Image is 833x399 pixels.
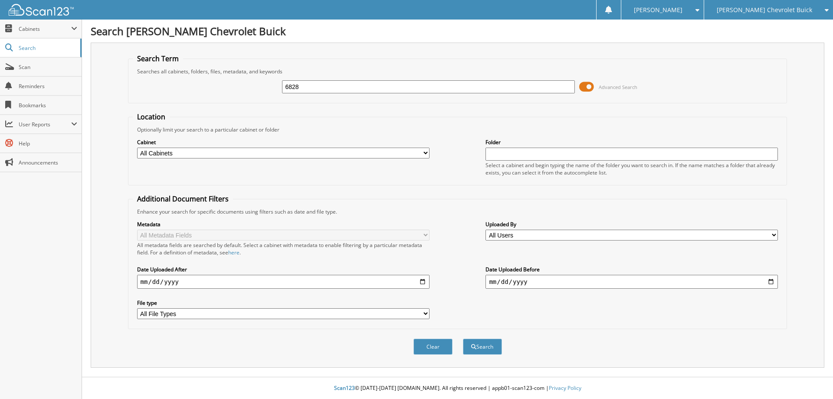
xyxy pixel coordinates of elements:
label: Date Uploaded After [137,266,430,273]
label: Metadata [137,221,430,228]
span: User Reports [19,121,71,128]
label: Cabinet [137,138,430,146]
label: Folder [485,138,778,146]
div: All metadata fields are searched by default. Select a cabinet with metadata to enable filtering b... [137,241,430,256]
input: start [137,275,430,289]
button: Search [463,339,502,355]
label: File type [137,299,430,307]
div: Select a cabinet and begin typing the name of the folder you want to search in. If the name match... [485,162,778,176]
span: Help [19,140,77,147]
span: Search [19,44,76,52]
h1: Search [PERSON_NAME] Chevrolet Buick [91,24,824,38]
legend: Location [133,112,170,122]
span: Reminders [19,82,77,90]
span: Announcements [19,159,77,166]
label: Uploaded By [485,221,778,228]
a: here [228,249,239,256]
span: Advanced Search [599,84,637,90]
div: © [DATE]-[DATE] [DOMAIN_NAME]. All rights reserved | appb01-scan123-com | [82,378,833,399]
div: Searches all cabinets, folders, files, metadata, and keywords [133,68,783,75]
input: end [485,275,778,289]
img: scan123-logo-white.svg [9,4,74,16]
legend: Search Term [133,54,183,63]
div: Enhance your search for specific documents using filters such as date and file type. [133,208,783,215]
legend: Additional Document Filters [133,194,233,204]
span: [PERSON_NAME] Chevrolet Buick [717,7,812,13]
div: Optionally limit your search to a particular cabinet or folder [133,126,783,133]
span: Cabinets [19,25,71,33]
span: Scan123 [334,384,355,392]
a: Privacy Policy [549,384,581,392]
span: [PERSON_NAME] [634,7,682,13]
label: Date Uploaded Before [485,266,778,273]
span: Scan [19,63,77,71]
span: Bookmarks [19,102,77,109]
button: Clear [413,339,453,355]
